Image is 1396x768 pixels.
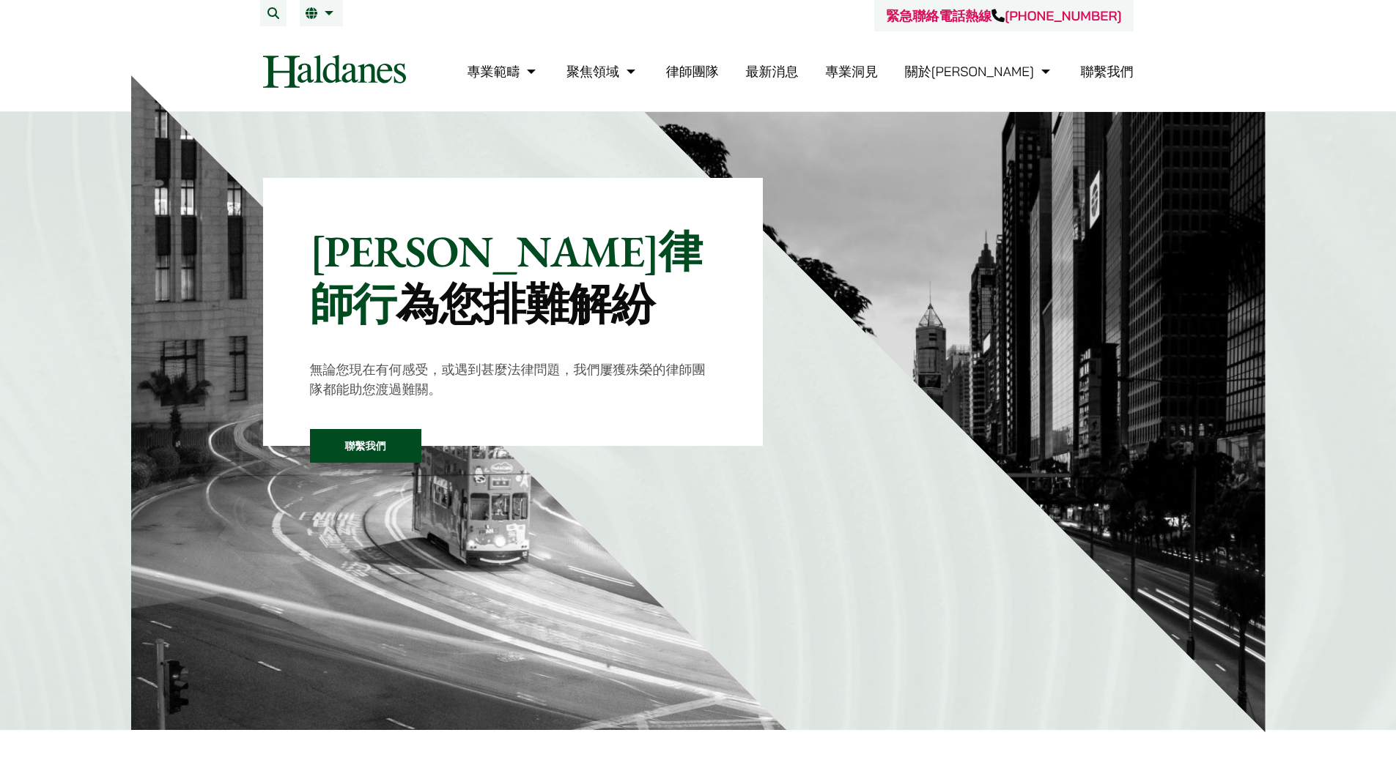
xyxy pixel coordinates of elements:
[306,7,337,19] a: 繁
[310,429,421,463] a: 聯繫我們
[263,55,406,88] img: Logo of Haldanes
[467,63,539,80] a: 專業範疇
[310,225,717,330] p: [PERSON_NAME]律師行
[1081,63,1134,80] a: 聯繫我們
[396,275,654,332] mark: 為您排難解紛
[825,63,878,80] a: 專業洞見
[745,63,798,80] a: 最新消息
[566,63,639,80] a: 聚焦領域
[666,63,719,80] a: 律師團隊
[905,63,1054,80] a: 關於何敦
[310,359,717,399] p: 無論您現在有何感受，或遇到甚麼法律問題，我們屢獲殊榮的律師團隊都能助您渡過難關。
[886,7,1121,24] a: 緊急聯絡電話熱線[PHONE_NUMBER]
